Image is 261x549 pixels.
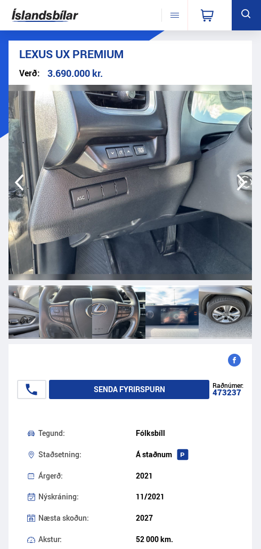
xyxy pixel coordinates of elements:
[38,429,136,437] div: Tegund:
[9,85,252,280] img: 3553884.jpeg
[38,535,136,544] div: Akstur:
[9,4,40,36] button: Opna LiveChat spjallviðmót
[136,514,234,522] div: 2027
[213,388,243,397] div: 473237
[213,382,243,388] div: Raðnúmer:
[19,69,40,78] div: Verð:
[47,68,103,78] div: 3.690.000 kr.
[136,492,234,501] div: 11/2021
[136,535,234,544] div: 52 000 km.
[38,450,136,459] div: Staðsetning:
[38,514,136,522] div: Næsta skoðun:
[12,4,78,27] img: G0Ugv5HjCgRt.svg
[136,472,234,480] div: 2021
[136,450,234,459] div: Á staðnum
[19,46,53,61] span: Lexus
[38,472,136,480] div: Árgerð:
[38,492,136,501] div: Nýskráning:
[136,429,234,437] div: Fólksbíll
[55,46,124,61] span: UX PREMIUM
[49,380,209,399] button: Senda fyrirspurn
